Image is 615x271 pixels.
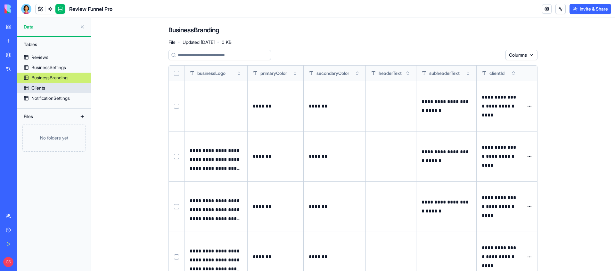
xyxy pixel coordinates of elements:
a: BusinessSettings [17,62,91,73]
span: · [217,37,219,47]
span: · [178,37,180,47]
a: Reviews [17,52,91,62]
div: BusinessSettings [31,64,66,71]
span: 0 KB [222,39,232,45]
span: primaryColor [260,70,287,76]
button: Toggle sort [465,70,471,76]
button: Select row [174,104,179,109]
button: Columns [505,50,537,60]
div: BusinessBranding [31,75,68,81]
div: Reviews [31,54,48,60]
button: Toggle sort [354,70,360,76]
span: headerText [379,70,402,76]
h4: BusinessBranding [168,26,219,35]
div: Files [20,111,72,122]
span: Data [24,24,77,30]
span: File [168,39,176,45]
span: Review Funnel Pro [69,5,112,13]
a: BusinessBranding [17,73,91,83]
a: Clients [17,83,91,93]
div: Clients [31,85,45,91]
span: subheaderText [429,70,460,76]
button: Select row [174,254,179,259]
span: secondaryColor [316,70,349,76]
a: No folders yet [17,124,91,152]
div: NotificationSettings [31,95,70,101]
span: clientId [489,70,504,76]
button: Toggle sort [236,70,242,76]
span: GS [3,257,13,267]
div: Tables [20,39,87,50]
button: Toggle sort [292,70,298,76]
a: NotificationSettings [17,93,91,103]
button: Select row [174,204,179,209]
button: Invite & Share [570,4,611,14]
span: Updated [DATE] [183,39,215,45]
div: No folders yet [22,124,86,152]
span: businessLogo [197,70,225,76]
button: Toggle sort [510,70,517,76]
img: logo [4,4,44,13]
button: Select all [174,71,179,76]
button: Toggle sort [405,70,411,76]
button: Select row [174,154,179,159]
